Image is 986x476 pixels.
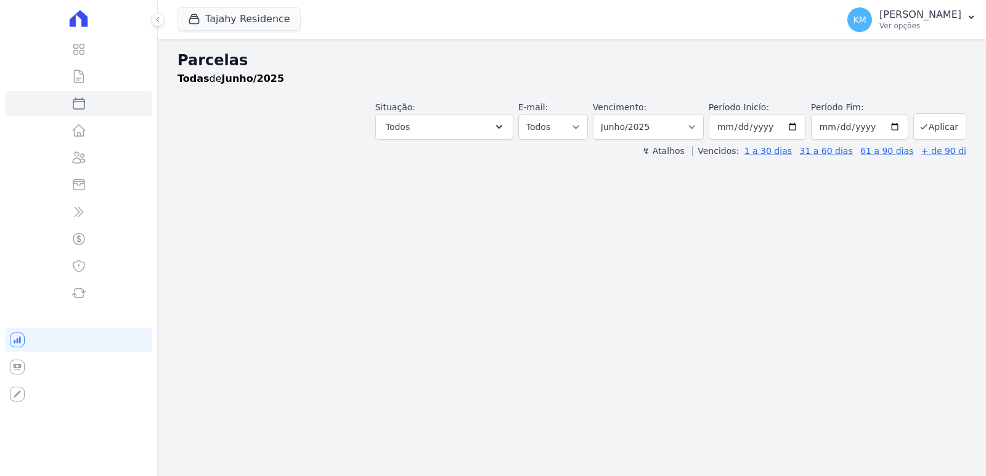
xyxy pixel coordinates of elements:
[799,146,852,156] a: 31 a 60 dias
[177,73,210,84] strong: Todas
[692,146,739,156] label: Vencidos:
[879,21,961,31] p: Ver opções
[853,15,866,24] span: KM
[177,7,301,31] button: Tajahy Residence
[860,146,913,156] a: 61 a 90 dias
[222,73,285,84] strong: Junho/2025
[375,102,415,112] label: Situação:
[643,146,685,156] label: ↯ Atalhos
[177,71,284,86] p: de
[386,119,410,134] span: Todos
[593,102,646,112] label: Vencimento:
[177,49,966,71] h2: Parcelas
[709,102,769,112] label: Período Inicío:
[913,113,966,140] button: Aplicar
[744,146,792,156] a: 1 a 30 dias
[518,102,548,112] label: E-mail:
[921,146,966,156] a: + de 90 di
[879,9,961,21] p: [PERSON_NAME]
[837,2,986,37] button: KM [PERSON_NAME] Ver opções
[375,114,513,140] button: Todos
[811,101,908,114] label: Período Fim:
